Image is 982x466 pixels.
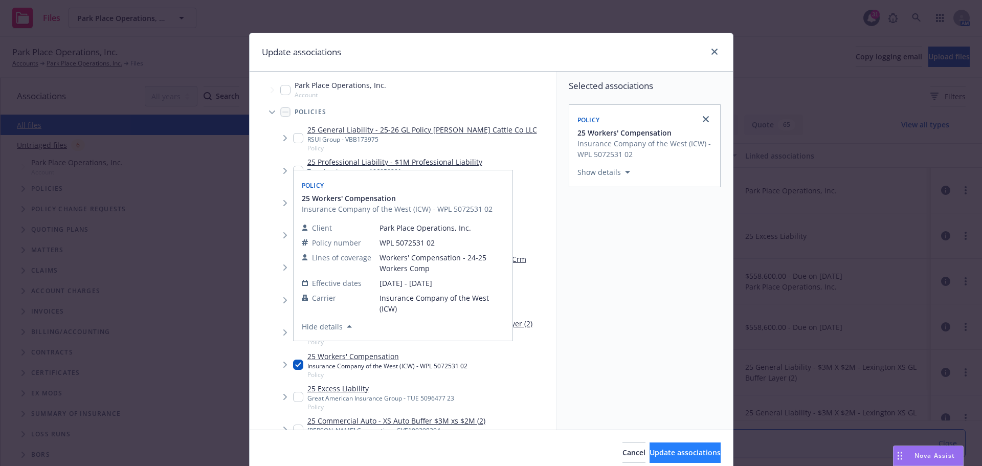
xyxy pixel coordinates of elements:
span: Policy [577,116,600,124]
button: Hide details [298,320,356,332]
a: 25 Commercial Auto - XS Auto Buffer $3M xs $2M (2) [307,415,485,426]
span: Lines of coverage [312,252,371,263]
span: Selected associations [569,80,721,92]
span: WPL 5072531 02 [380,237,504,248]
button: Show details [573,166,634,179]
a: close [700,113,712,125]
span: Client [312,223,332,233]
span: Workers' Compensation - 24-25 Workers Comp [380,252,504,274]
span: 25 Workers' Compensation [577,127,672,138]
a: 25 General Liability - 25-26 GL Policy [PERSON_NAME] Cattle Co LLC [307,124,537,135]
button: Nova Assist [893,446,964,466]
a: 25 Workers' Compensation [307,351,467,362]
span: Policy number [312,237,361,248]
div: [PERSON_NAME] Corporation - GVE100298204 [307,426,485,435]
span: Policy [302,181,324,190]
span: Policy [307,370,467,379]
a: close [708,46,721,58]
span: [DATE] - [DATE] [380,278,504,289]
span: Policies [295,109,327,115]
span: Park Place Operations, Inc. [295,80,386,91]
a: 25 Excess Liability [307,383,454,394]
button: 25 Workers' Compensation [577,127,714,138]
span: Policy [307,403,454,411]
span: Park Place Operations, Inc. [380,223,504,233]
div: Great American Insurance Group - TUE 5096477 23 [307,394,454,403]
span: Cancel [622,448,645,457]
span: Carrier [312,293,336,303]
span: Policy [307,144,537,152]
span: Insurance Company of the West (ICW) [380,293,504,314]
button: Update associations [650,442,721,463]
span: Nova Assist [914,451,955,460]
span: 25 Workers' Compensation [302,193,396,204]
span: Effective dates [312,278,362,289]
h1: Update associations [262,46,341,59]
div: Insurance Company of the West (ICW) - WPL 5072531 02 [307,362,467,370]
button: Cancel [622,442,645,463]
span: Insurance Company of the West (ICW) - WPL 5072531 02 [577,138,714,160]
div: RSUI Group - VBB173975 [307,135,537,144]
span: Account [295,91,386,99]
button: 25 Workers' Compensation [302,193,493,204]
span: Insurance Company of the West (ICW) - WPL 5072531 02 [302,204,493,214]
a: 25 Professional Liability - $1M Professional Liability [307,157,482,167]
span: Update associations [650,448,721,457]
div: Drag to move [894,446,906,465]
div: Travelers Insurance - 106959291 [307,167,482,176]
